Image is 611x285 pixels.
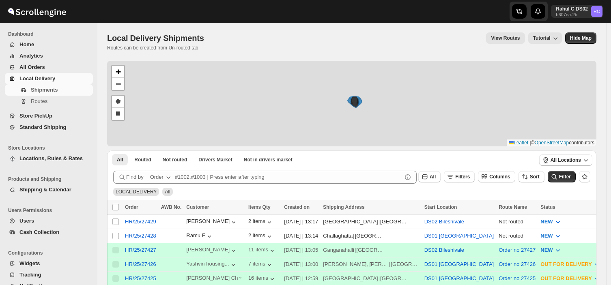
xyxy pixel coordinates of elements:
button: HR/25/27428 [125,233,156,239]
span: All [165,189,170,195]
span: Filters [455,174,470,180]
span: Status [540,204,555,210]
img: Marker [349,97,361,106]
span: All [430,174,436,180]
div: [PERSON_NAME], [PERSON_NAME] Layout, [PERSON_NAME] [323,260,389,268]
div: Yashvin housing... [186,261,229,267]
span: Store Locations [8,145,93,151]
img: Marker [349,98,361,107]
span: NEW [540,233,553,239]
span: Local Delivery [19,75,55,81]
button: Routed [129,154,156,165]
button: Columns [478,171,515,182]
span: Columns [489,174,510,180]
button: Shipping & Calendar [5,184,93,195]
span: Home [19,41,34,47]
button: view route [486,32,525,44]
button: DS01 [GEOGRAPHIC_DATA] [424,275,494,281]
div: Ganganahalli [323,246,354,254]
div: | [323,260,419,268]
button: [PERSON_NAME] [186,246,238,255]
span: Users Permissions [8,207,93,214]
div: [GEOGRAPHIC_DATA] [380,218,409,226]
span: NEW [540,219,553,225]
a: Draw a rectangle [112,108,124,120]
button: Cash Collection [5,227,93,238]
button: OUT FOR DELIVERY [536,258,606,271]
img: Marker [349,96,361,105]
img: Marker [350,99,362,108]
span: | [530,140,531,146]
span: Shipments [31,87,58,93]
span: Users [19,218,34,224]
span: Dashboard [8,31,93,37]
button: 16 items [248,275,276,283]
div: Not routed [499,232,536,240]
p: Routes can be created from Un-routed tab [107,45,207,51]
span: LOCAL DELIVERY [116,189,157,195]
span: + [116,66,121,77]
button: Locations, Rules & Rates [5,153,93,164]
button: 11 items [248,246,276,255]
button: HR/25/27426 [125,261,156,267]
p: b607ea-2b [556,12,588,17]
div: [DATE] | 13:00 [284,260,318,268]
span: OUT FOR DELIVERY [540,261,592,267]
div: 7 items [248,261,273,269]
button: All Locations [539,154,592,166]
span: Not routed [163,156,187,163]
button: All Orders [5,62,93,73]
button: All [418,171,441,182]
button: DS02 Bileshivale [424,247,464,253]
div: [GEOGRAPHIC_DATA] [391,260,419,268]
button: Ramu E [186,232,213,240]
div: HR/25/27429 [125,219,156,225]
div: [GEOGRAPHIC_DATA] [356,246,385,254]
span: Find by [126,173,144,181]
div: Challaghatta [323,232,353,240]
button: Home [5,39,93,50]
button: Filter [548,171,576,182]
button: Sort [518,171,544,182]
span: − [116,79,121,89]
div: 2 items [248,232,273,240]
button: HR/25/27427 [125,247,156,253]
span: Items Qty [248,204,271,210]
input: #1002,#1003 | Press enter after typing [175,171,402,184]
button: HR/25/27425 [125,275,156,281]
button: [PERSON_NAME] [186,218,238,226]
div: | [323,274,419,283]
div: Not routed [499,218,536,226]
img: Marker [347,98,359,107]
span: Cash Collection [19,229,59,235]
button: DS01 [GEOGRAPHIC_DATA] [424,261,494,267]
button: NEW [536,215,566,228]
span: Sort [530,174,540,180]
div: | [323,246,419,254]
img: Marker [348,98,360,107]
button: 2 items [248,218,273,226]
button: Yashvin housing... [186,261,237,269]
button: Un-claimable [239,154,297,165]
p: Rahul C DS02 [556,6,588,12]
a: Zoom in [112,66,124,78]
button: All [112,154,128,165]
span: Configurations [8,250,93,256]
div: [DATE] | 13:17 [284,218,318,226]
button: Shipments [5,84,93,96]
span: View Routes [491,35,520,41]
span: All [117,156,123,163]
button: NEW [536,229,566,242]
div: © contributors [507,139,596,146]
span: Widgets [19,260,40,266]
button: NEW [536,244,566,257]
button: Claimable [194,154,237,165]
span: All Locations [551,157,581,163]
div: [DATE] | 13:05 [284,246,318,254]
button: [PERSON_NAME] Ch [186,275,243,283]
